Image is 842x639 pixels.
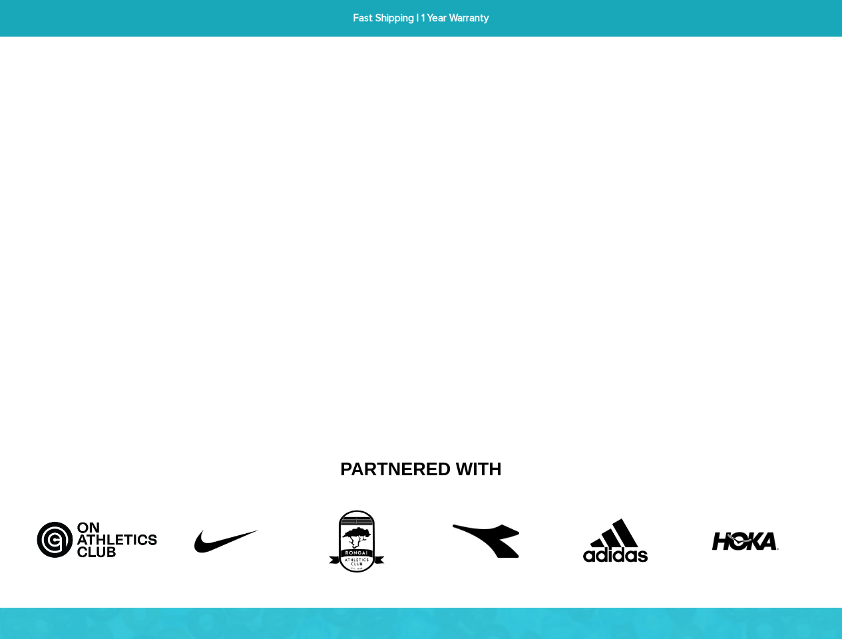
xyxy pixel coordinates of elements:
[453,508,519,574] img: free-diadora-logo-icon-download-in-svg-png-gif-file-formats--brand-fashion-pack-logos-icons-28542...
[32,508,162,561] img: Artboard_5_bcd5fb9d-526a-4748-82a7-e4a7ed1c43f8.jpg
[176,508,276,574] img: Untitled-1_42f22808-10d6-43b8-a0fd-fffce8cf9462.png
[42,459,801,481] h2: Partnered With
[712,508,779,574] img: HOKA-logo.webp
[306,508,406,574] img: 3rd_partner.png
[261,11,582,26] span: Fast Shipping | 1 Year Warranty
[566,508,666,574] img: Adidas.png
